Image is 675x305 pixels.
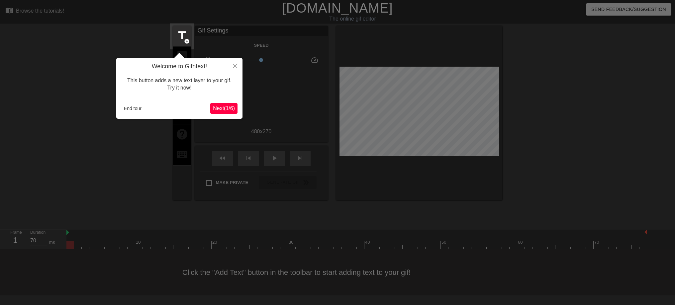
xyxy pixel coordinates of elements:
[121,70,238,98] div: This button adds a new text layer to your gif. Try it now!
[210,103,238,114] button: Next
[121,103,144,113] button: End tour
[121,63,238,70] h4: Welcome to Gifntext!
[213,105,235,111] span: Next ( 1 / 6 )
[228,58,242,73] button: Close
